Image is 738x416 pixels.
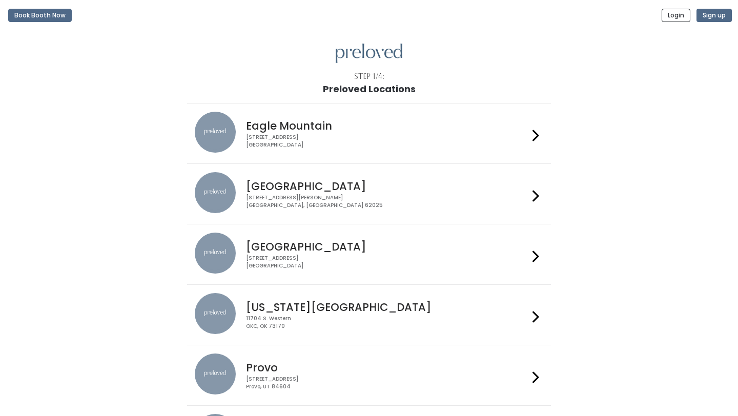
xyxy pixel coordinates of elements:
[195,172,543,216] a: preloved location [GEOGRAPHIC_DATA] [STREET_ADDRESS][PERSON_NAME][GEOGRAPHIC_DATA], [GEOGRAPHIC_D...
[246,120,528,132] h4: Eagle Mountain
[246,194,528,209] div: [STREET_ADDRESS][PERSON_NAME] [GEOGRAPHIC_DATA], [GEOGRAPHIC_DATA] 62025
[195,112,236,153] img: preloved location
[195,112,543,155] a: preloved location Eagle Mountain [STREET_ADDRESS][GEOGRAPHIC_DATA]
[336,44,402,64] img: preloved logo
[195,293,543,337] a: preloved location [US_STATE][GEOGRAPHIC_DATA] 11704 S. WesternOKC, OK 73170
[246,362,528,373] h4: Provo
[195,293,236,334] img: preloved location
[323,84,416,94] h1: Preloved Locations
[246,376,528,390] div: [STREET_ADDRESS] Provo, UT 84604
[195,353,543,397] a: preloved location Provo [STREET_ADDRESS]Provo, UT 84604
[246,180,528,192] h4: [GEOGRAPHIC_DATA]
[8,9,72,22] button: Book Booth Now
[246,301,528,313] h4: [US_STATE][GEOGRAPHIC_DATA]
[246,255,528,269] div: [STREET_ADDRESS] [GEOGRAPHIC_DATA]
[354,71,384,82] div: Step 1/4:
[246,134,528,149] div: [STREET_ADDRESS] [GEOGRAPHIC_DATA]
[195,233,543,276] a: preloved location [GEOGRAPHIC_DATA] [STREET_ADDRESS][GEOGRAPHIC_DATA]
[195,233,236,274] img: preloved location
[246,241,528,253] h4: [GEOGRAPHIC_DATA]
[662,9,690,22] button: Login
[246,315,528,330] div: 11704 S. Western OKC, OK 73170
[195,172,236,213] img: preloved location
[696,9,732,22] button: Sign up
[8,4,72,27] a: Book Booth Now
[195,353,236,394] img: preloved location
